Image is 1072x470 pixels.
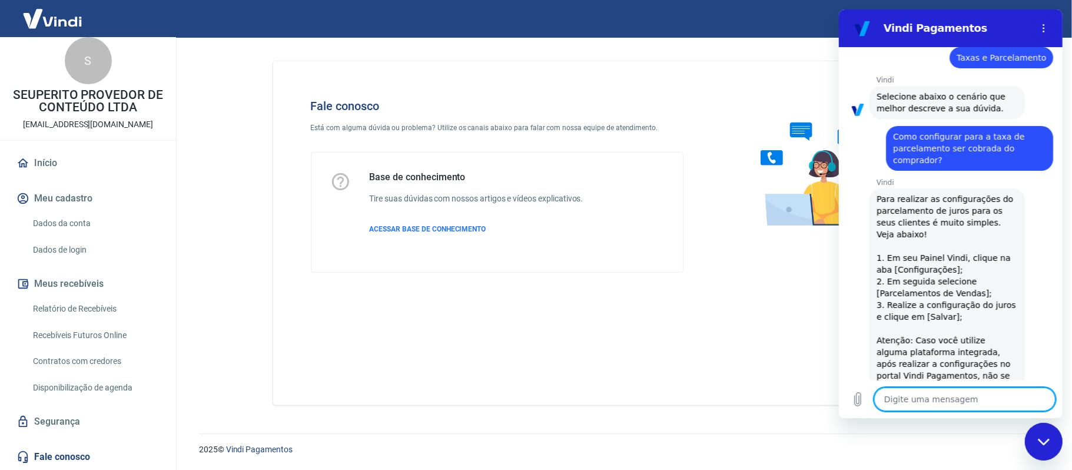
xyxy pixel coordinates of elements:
[7,378,31,402] button: Carregar arquivo
[28,376,162,400] a: Disponibilização de agenda
[737,80,916,237] img: Fale conosco
[9,89,167,114] p: SEUPERITO PROVEDOR DE CONTEÚDO LTDA
[28,238,162,262] a: Dados de login
[14,409,162,435] a: Segurança
[839,9,1063,418] iframe: Janela de mensagens
[311,123,684,133] p: Está com alguma dúvida ou problema? Utilize os canais abaixo para falar com nossa equipe de atend...
[28,297,162,321] a: Relatório de Recebíveis
[28,349,162,373] a: Contratos com credores
[226,445,293,454] a: Vindi Pagamentos
[14,1,91,37] img: Vindi
[370,171,583,183] h5: Base de conhecimento
[370,193,583,205] h6: Tire suas dúvidas com nossos artigos e vídeos explicativos.
[311,99,684,113] h4: Fale conosco
[14,186,162,211] button: Meu cadastro
[370,224,583,234] a: ACESSAR BASE DE CONHECIMENTO
[1025,423,1063,461] iframe: Botão para abrir a janela de mensagens, conversa em andamento
[1015,8,1058,30] button: Sair
[28,211,162,236] a: Dados da conta
[199,443,1044,456] p: 2025 ©
[65,37,112,84] div: S
[14,271,162,297] button: Meus recebíveis
[370,225,486,233] span: ACESSAR BASE DE CONHECIMENTO
[28,323,162,347] a: Recebíveis Futuros Online
[23,118,153,131] p: [EMAIL_ADDRESS][DOMAIN_NAME]
[14,444,162,470] a: Fale conosco
[14,150,162,176] a: Início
